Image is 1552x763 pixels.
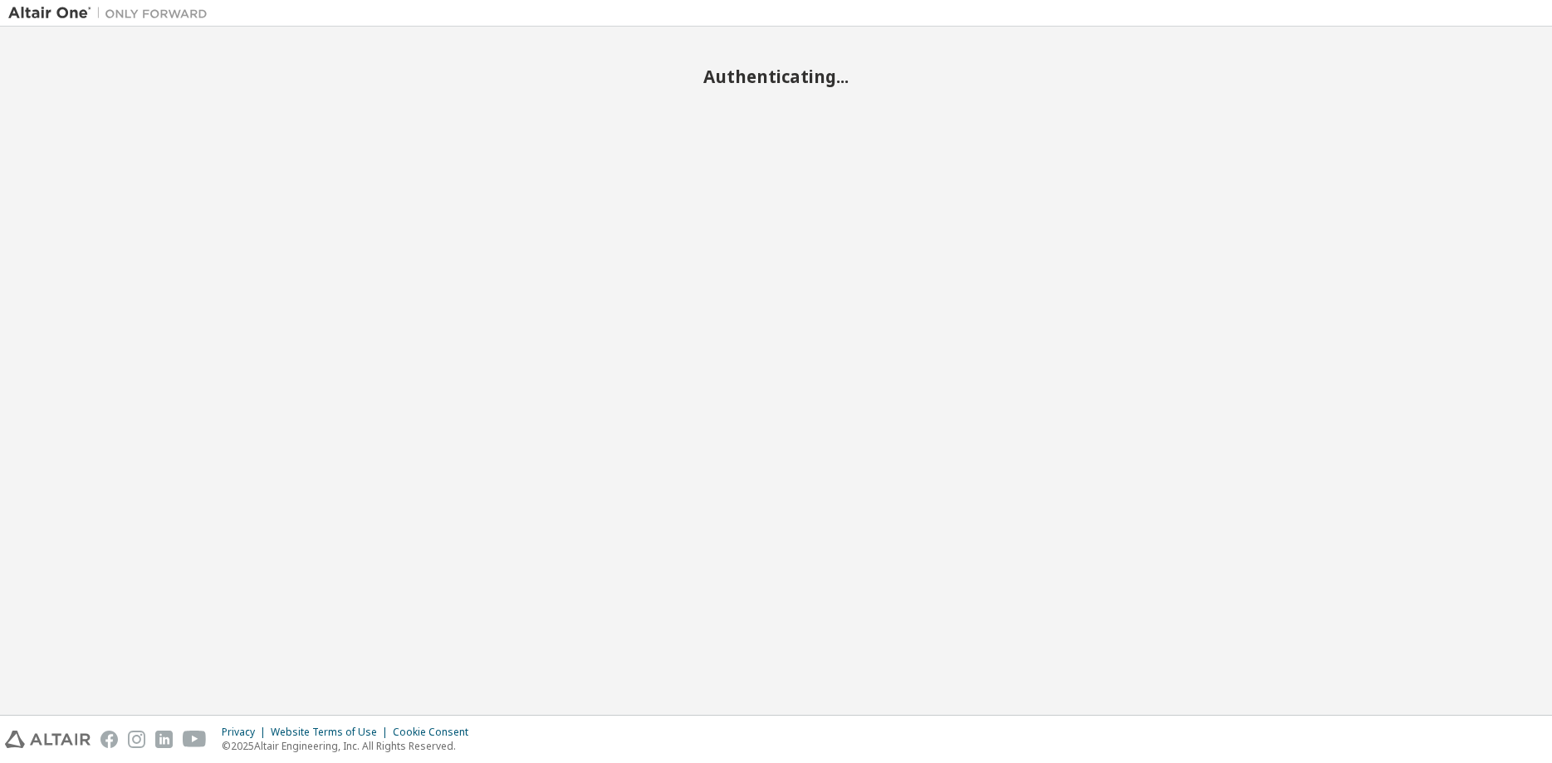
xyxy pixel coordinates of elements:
[5,731,91,748] img: altair_logo.svg
[183,731,207,748] img: youtube.svg
[271,726,393,739] div: Website Terms of Use
[8,5,216,22] img: Altair One
[222,726,271,739] div: Privacy
[100,731,118,748] img: facebook.svg
[128,731,145,748] img: instagram.svg
[155,731,173,748] img: linkedin.svg
[8,66,1544,87] h2: Authenticating...
[393,726,478,739] div: Cookie Consent
[222,739,478,753] p: © 2025 Altair Engineering, Inc. All Rights Reserved.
